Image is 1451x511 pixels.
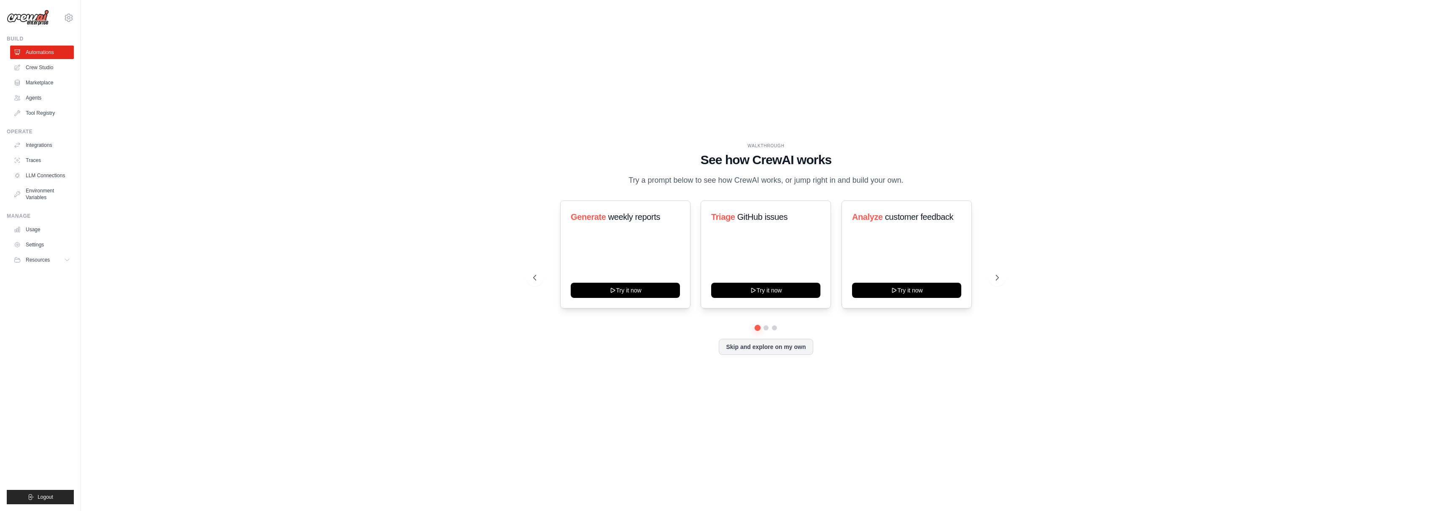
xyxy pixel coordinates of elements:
a: Automations [10,46,74,59]
div: WALKTHROUGH [533,143,999,149]
div: Build [7,35,74,42]
button: Resources [10,253,74,267]
button: Try it now [852,283,961,298]
a: Environment Variables [10,184,74,204]
span: Analyze [852,212,883,222]
span: weekly reports [608,212,660,222]
button: Try it now [711,283,820,298]
button: Skip and explore on my own [719,339,813,355]
a: LLM Connections [10,169,74,182]
p: Try a prompt below to see how CrewAI works, or jump right in and build your own. [624,174,908,187]
a: Marketplace [10,76,74,89]
span: Generate [571,212,606,222]
div: Manage [7,213,74,219]
button: Logout [7,490,74,504]
span: customer feedback [885,212,953,222]
a: Tool Registry [10,106,74,120]
a: Usage [10,223,74,236]
span: Triage [711,212,735,222]
button: Try it now [571,283,680,298]
a: Settings [10,238,74,251]
a: Agents [10,91,74,105]
h1: See how CrewAI works [533,152,999,168]
span: Logout [38,494,53,500]
span: Resources [26,257,50,263]
a: Traces [10,154,74,167]
img: Logo [7,10,49,26]
div: Operate [7,128,74,135]
span: GitHub issues [737,212,788,222]
a: Crew Studio [10,61,74,74]
a: Integrations [10,138,74,152]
